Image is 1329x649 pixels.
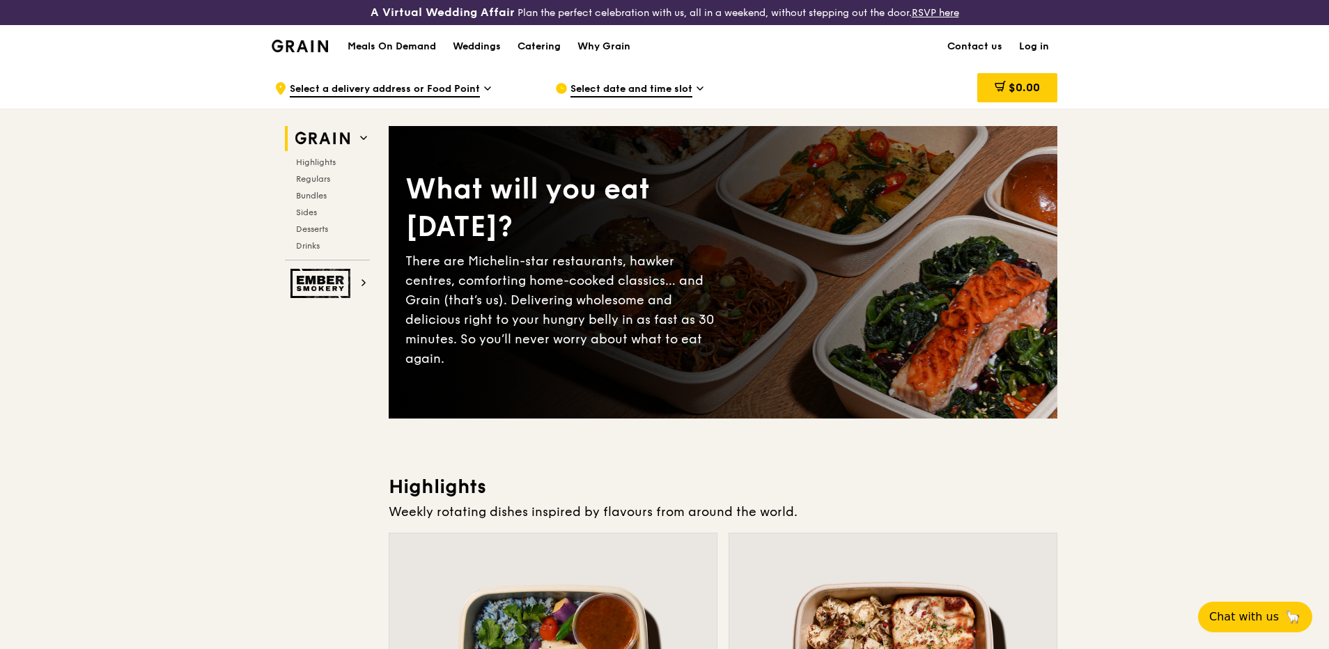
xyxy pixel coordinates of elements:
div: What will you eat [DATE]? [405,171,723,246]
span: Chat with us [1209,609,1279,625]
span: $0.00 [1009,81,1040,94]
a: Catering [509,26,569,68]
a: RSVP here [912,7,959,19]
img: Grain [272,40,328,52]
img: Ember Smokery web logo [290,269,355,298]
a: GrainGrain [272,24,328,66]
span: Bundles [296,191,327,201]
div: There are Michelin-star restaurants, hawker centres, comforting home-cooked classics… and Grain (... [405,251,723,368]
span: 🦙 [1284,609,1301,625]
div: Weekly rotating dishes inspired by flavours from around the world. [389,502,1057,522]
span: Sides [296,208,317,217]
img: Grain web logo [290,126,355,151]
div: Plan the perfect celebration with us, all in a weekend, without stepping out the door. [263,6,1066,19]
a: Contact us [939,26,1011,68]
div: Catering [518,26,561,68]
span: Select date and time slot [570,82,692,97]
h1: Meals On Demand [348,40,436,54]
h3: Highlights [389,474,1057,499]
div: Weddings [453,26,501,68]
a: Log in [1011,26,1057,68]
h3: A Virtual Wedding Affair [371,6,515,19]
span: Regulars [296,174,330,184]
button: Chat with us🦙 [1198,602,1312,632]
span: Highlights [296,157,336,167]
a: Weddings [444,26,509,68]
div: Why Grain [577,26,630,68]
a: Why Grain [569,26,639,68]
span: Drinks [296,241,320,251]
span: Desserts [296,224,328,234]
span: Select a delivery address or Food Point [290,82,480,97]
